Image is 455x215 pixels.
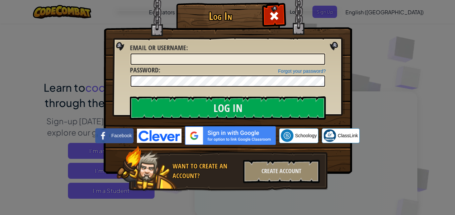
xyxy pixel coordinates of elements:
[130,65,159,74] span: Password
[338,132,358,139] span: ClassLink
[111,132,132,139] span: Facebook
[323,129,336,142] img: classlink-logo-small.png
[243,160,320,183] div: Create Account
[178,10,263,22] h1: Log In
[97,129,110,142] img: facebook_small.png
[130,96,326,120] input: Log In
[278,68,326,74] a: Forgot your password?
[130,65,160,75] label: :
[130,43,188,53] label: :
[130,43,186,52] span: Email or Username
[281,129,293,142] img: schoology.png
[295,132,317,139] span: Schoology
[185,126,276,145] img: gplus_sso_button2.svg
[137,129,182,143] img: clever-logo-blue.png
[173,161,239,180] div: Want to create an account?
